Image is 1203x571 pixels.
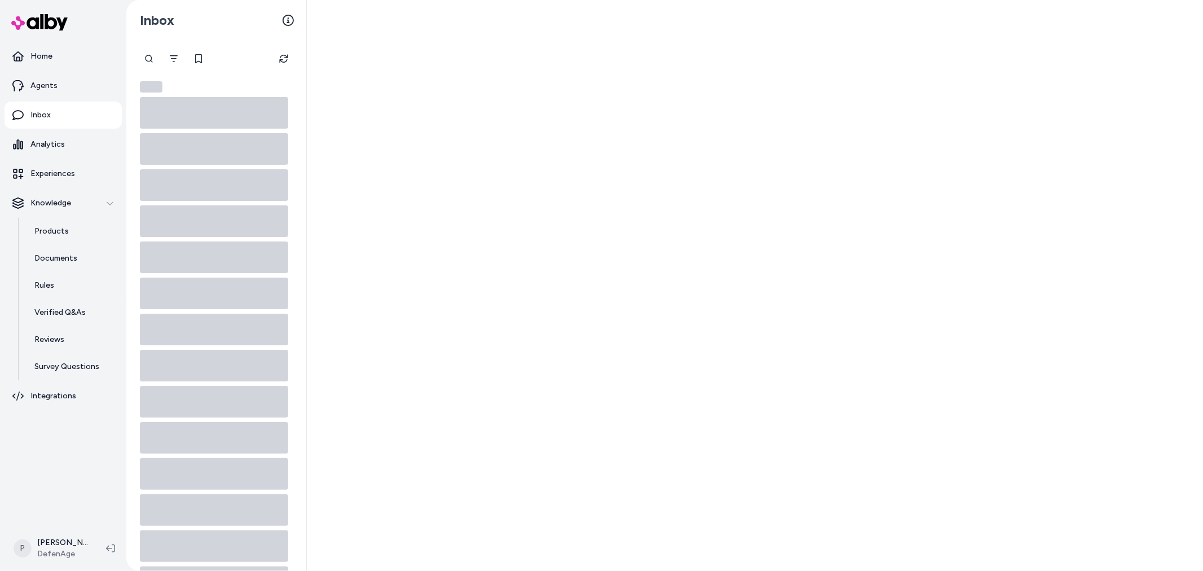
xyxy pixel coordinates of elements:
p: Agents [30,80,58,91]
p: Experiences [30,168,75,179]
p: Home [30,51,52,62]
a: Verified Q&As [23,299,122,326]
button: Refresh [272,47,295,70]
button: P[PERSON_NAME]DefenAge [7,530,97,566]
a: Agents [5,72,122,99]
button: Filter [162,47,185,70]
p: Survey Questions [34,361,99,372]
span: P [14,539,32,557]
a: Experiences [5,160,122,187]
a: Documents [23,245,122,272]
a: Inbox [5,102,122,129]
img: alby Logo [11,14,68,30]
a: Analytics [5,131,122,158]
p: Documents [34,253,77,264]
p: Rules [34,280,54,291]
a: Home [5,43,122,70]
p: Analytics [30,139,65,150]
a: Integrations [5,383,122,410]
p: [PERSON_NAME] [37,537,88,548]
a: Reviews [23,326,122,353]
p: Inbox [30,109,51,121]
p: Reviews [34,334,64,345]
button: Knowledge [5,190,122,217]
a: Rules [23,272,122,299]
h2: Inbox [140,12,174,29]
p: Verified Q&As [34,307,86,318]
p: Knowledge [30,197,71,209]
p: Integrations [30,390,76,402]
a: Survey Questions [23,353,122,380]
p: Products [34,226,69,237]
a: Products [23,218,122,245]
span: DefenAge [37,548,88,560]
